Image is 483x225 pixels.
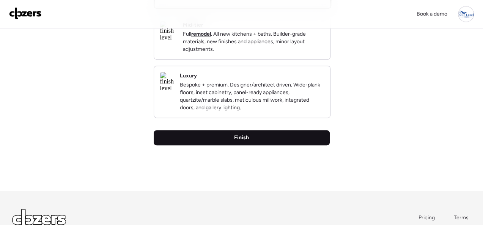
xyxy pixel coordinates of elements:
[160,72,174,92] img: finish level
[454,214,469,221] span: Terms
[418,214,436,222] a: Pricing
[180,72,197,80] h2: Luxury
[418,214,435,221] span: Pricing
[9,7,42,19] img: Logo
[183,30,324,53] p: Full . All new kitchens + baths. Builder-grade materials, new finishes and appliances, minor layo...
[454,214,471,222] a: Terms
[160,21,177,41] img: finish level
[191,31,211,37] strong: remodel
[180,81,324,112] p: Bespoke + premium. Designer/architect driven. Wide-plank floors, inset cabinetry, panel-ready app...
[417,11,447,17] span: Book a demo
[234,134,249,142] span: Finish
